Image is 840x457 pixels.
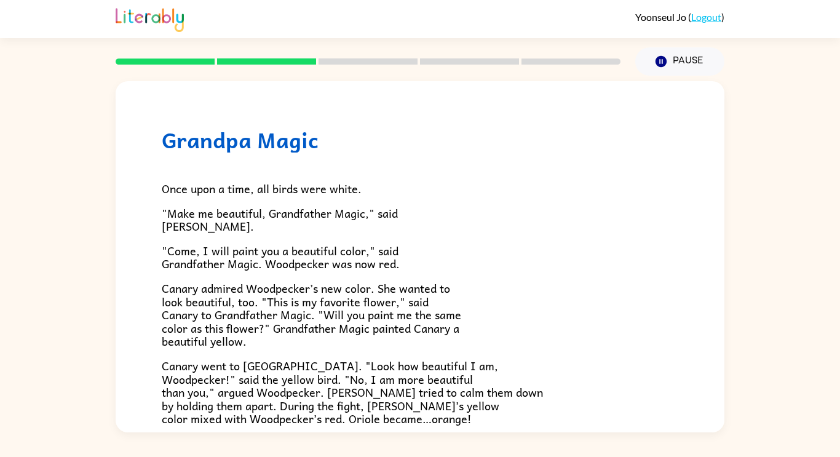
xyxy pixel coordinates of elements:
[162,279,461,350] span: Canary admired Woodpecker’s new color. She wanted to look beautiful, too. "This is my favorite fl...
[162,357,543,427] span: Canary went to [GEOGRAPHIC_DATA]. "Look how beautiful I am, Woodpecker!" said the yellow bird. "N...
[162,204,398,236] span: "Make me beautiful, Grandfather Magic," said [PERSON_NAME].
[691,11,721,23] a: Logout
[162,127,678,153] h1: Grandpa Magic
[635,11,724,23] div: ( )
[635,47,724,76] button: Pause
[162,180,362,197] span: Once upon a time, all birds were white.
[116,5,184,32] img: Literably
[162,242,400,273] span: "Come, I will paint you a beautiful color," said Grandfather Magic. Woodpecker was now red.
[635,11,688,23] span: Yoonseul Jo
